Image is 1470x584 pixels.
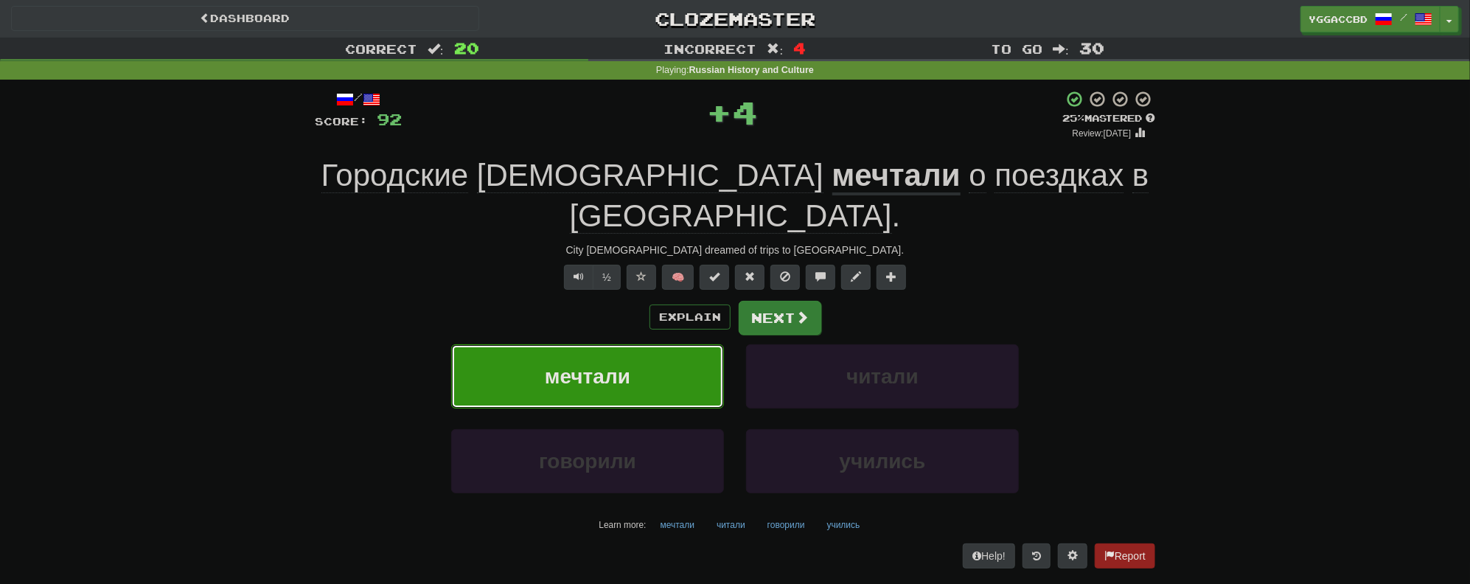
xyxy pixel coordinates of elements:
[969,158,986,193] span: о
[746,344,1019,409] button: читали
[662,265,694,290] button: 🧠
[832,158,961,195] u: мечтали
[377,110,402,128] span: 92
[1079,39,1104,57] span: 30
[840,450,926,473] span: учились
[451,344,724,409] button: мечтали
[994,158,1124,193] span: поездках
[1300,6,1441,32] a: yggaccBD /
[706,90,732,134] span: +
[746,429,1019,493] button: учились
[1400,12,1407,22] span: /
[570,158,1149,234] span: .
[564,265,593,290] button: Play sentence audio (ctl+space)
[315,115,368,128] span: Score:
[652,514,703,536] button: мечтали
[767,43,784,55] span: :
[570,198,892,234] span: [GEOGRAPHIC_DATA]
[451,429,724,493] button: говорили
[599,520,646,530] small: Learn more:
[770,265,800,290] button: Ignore sentence (alt+i)
[545,365,630,388] span: мечтали
[841,265,871,290] button: Edit sentence (alt+d)
[477,158,823,193] span: [DEMOGRAPHIC_DATA]
[1095,543,1155,569] button: Report
[593,265,621,290] button: ½
[991,41,1042,56] span: To go
[1062,112,1155,125] div: Mastered
[428,43,444,55] span: :
[963,543,1015,569] button: Help!
[315,90,402,108] div: /
[1053,43,1069,55] span: :
[345,41,417,56] span: Correct
[1062,112,1084,124] span: 25 %
[454,39,479,57] span: 20
[846,365,919,388] span: читали
[315,243,1155,257] div: City [DEMOGRAPHIC_DATA] dreamed of trips to [GEOGRAPHIC_DATA].
[793,39,806,57] span: 4
[539,450,636,473] span: говорили
[649,305,731,330] button: Explain
[759,514,813,536] button: говорили
[1073,128,1132,139] small: Review: [DATE]
[561,265,621,290] div: Text-to-speech controls
[627,265,656,290] button: Favorite sentence (alt+f)
[321,158,469,193] span: Городские
[501,6,969,32] a: Clozemaster
[739,301,821,335] button: Next
[1132,158,1149,193] span: в
[664,41,757,56] span: Incorrect
[708,514,753,536] button: читали
[1023,543,1051,569] button: Round history (alt+y)
[877,265,906,290] button: Add to collection (alt+a)
[1309,13,1368,26] span: yggaccBD
[819,514,868,536] button: учились
[700,265,729,290] button: Set this sentence to 100% Mastered (alt+m)
[732,94,758,131] span: 4
[11,6,479,31] a: Dashboard
[689,65,814,75] strong: Russian History and Culture
[806,265,835,290] button: Discuss sentence (alt+u)
[735,265,764,290] button: Reset to 0% Mastered (alt+r)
